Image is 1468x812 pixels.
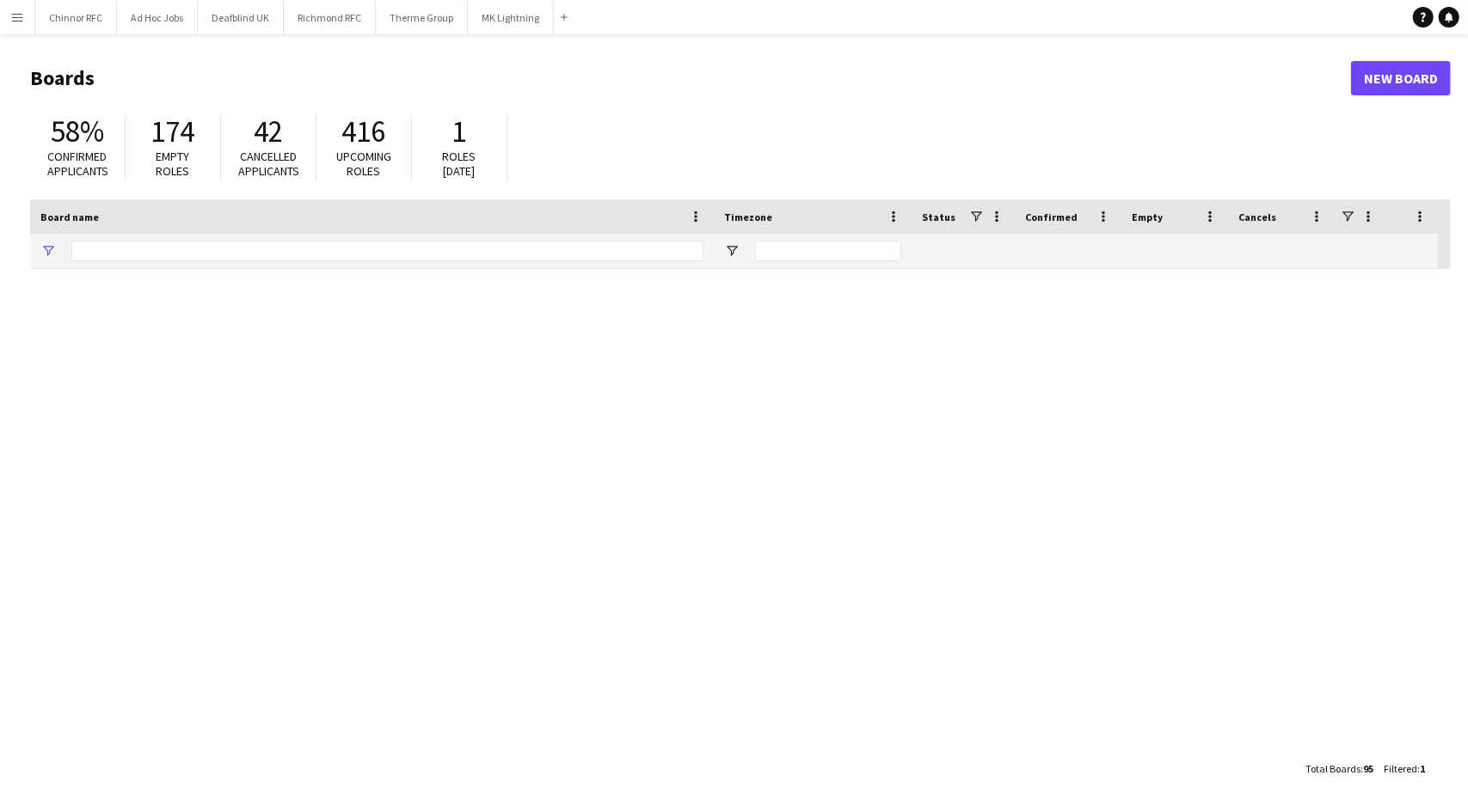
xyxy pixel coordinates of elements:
a: New Board [1351,61,1451,95]
span: 95 [1363,762,1373,775]
span: Timezone [724,211,772,223]
span: Confirmed [1025,211,1078,223]
button: Open Filter Menu [724,243,740,259]
button: Deafblind UK [198,1,284,34]
span: 174 [151,113,195,150]
button: Chinnor RFC [35,1,117,34]
span: Cancels [1238,211,1276,223]
span: 58% [51,113,104,150]
span: 42 [254,113,283,150]
button: Richmond RFC [284,1,376,34]
button: Therme Group [376,1,468,34]
span: Roles [DATE] [443,149,476,179]
button: Open Filter Menu [40,243,56,259]
span: Upcoming roles [336,149,391,179]
span: Confirmed applicants [47,149,108,179]
input: Board name Filter Input [71,241,703,261]
button: Ad Hoc Jobs [117,1,198,34]
span: Status [922,211,955,223]
span: 416 [342,113,386,150]
span: Board name [40,211,99,223]
span: Filtered [1384,762,1417,775]
span: Empty roles [157,149,190,179]
span: 1 [452,113,467,150]
span: Total Boards [1305,762,1361,775]
div: : [1384,752,1425,785]
h1: Boards [30,65,1351,91]
input: Timezone Filter Input [755,241,901,261]
span: Empty [1132,211,1163,223]
span: 1 [1420,762,1425,775]
button: MK Lightning [468,1,554,34]
div: : [1305,752,1373,785]
span: Cancelled applicants [238,149,299,179]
